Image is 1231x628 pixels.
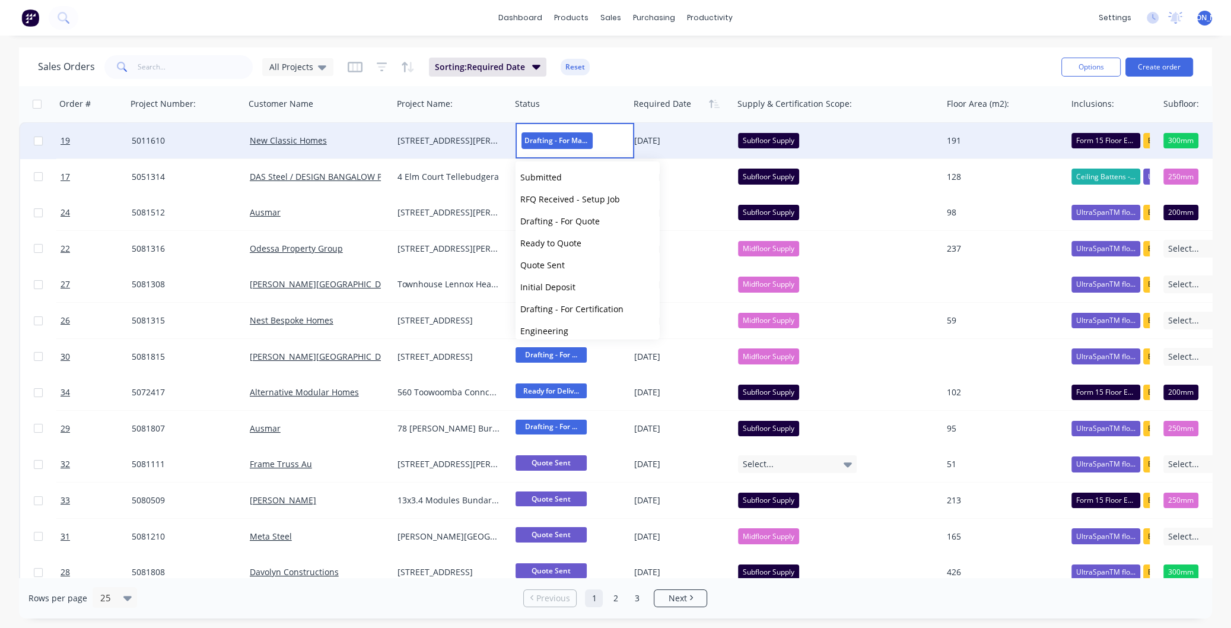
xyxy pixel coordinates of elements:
div: [DATE] [634,386,729,398]
div: [DATE] [634,351,729,363]
div: products [548,9,594,27]
a: Odessa Property Group [250,243,343,254]
span: Select... [1168,351,1199,363]
a: Previous page [524,592,576,604]
div: purchasing [627,9,681,27]
a: Davolyn Constructions [250,566,339,578]
div: Subfloor Supply [738,169,799,184]
div: Status [515,98,540,110]
div: Supply & Certification Scope: [737,98,852,110]
span: Ready for Deliv... [516,383,587,398]
span: UltraSpanTM floor system - Supply Only [1076,423,1135,434]
span: Form 15 Floor Engineering certificate (or similar) [1076,494,1135,506]
div: Project Name: [397,98,453,110]
div: 4 Elm Court Tellebudgera [397,171,501,183]
div: 5081111 [132,458,235,470]
span: UltraSpanTM floor system - Supply Only [1076,351,1135,363]
div: [DATE] [634,315,729,326]
span: 31 [61,531,70,543]
a: 19 [61,123,132,158]
span: Next [669,592,687,604]
span: 29 [61,423,70,434]
div: [PERSON_NAME][GEOGRAPHIC_DATA], [STREET_ADDRESS] [397,531,501,543]
div: Inclusions: [1071,98,1114,110]
div: Midfloor Supply [738,528,799,544]
span: UltraSpanTM floor system - Supply Only [1076,531,1135,543]
button: UltraSpanTM floor system - Supply OnlyBuilders pack* (as per US calculations of hardware required) [1071,277,1212,292]
span: Drafting - For ... [516,347,587,362]
button: Drafting - For Certification [516,298,660,320]
span: Builders pack* (as per US calculations of hardware required) [1148,458,1207,470]
button: Quote Sent [516,254,660,276]
span: Select... [1168,531,1199,543]
div: [STREET_ADDRESS] [397,566,501,578]
div: Subfloor Supply [738,493,799,508]
div: [STREET_ADDRESS][PERSON_NAME] [397,207,501,218]
span: Drafting - For Quote [520,215,600,227]
span: 17 [61,171,70,183]
span: All Projects [269,61,313,73]
div: 300mm [1163,564,1198,580]
a: Frame Truss Au [250,458,312,470]
div: [DATE] [634,171,729,183]
div: [STREET_ADDRESS][PERSON_NAME] mod [397,458,501,470]
button: UltraSpanTM floor system - Supply OnlyBuilders pack* (as per US calculations of hardware required) [1071,456,1212,472]
div: 250mm [1163,169,1198,184]
button: UltraSpanTM floor system - Supply OnlyBuilders pack* (as per US calculations of hardware required) [1071,528,1212,544]
div: Subfloor Supply [738,564,799,580]
div: 78 [PERSON_NAME] Burneside 4560 [397,423,501,434]
div: Subfloor Supply [738,385,799,400]
div: 98 [947,207,1056,218]
button: Initial Deposit [516,276,660,298]
span: Ceiling Battens - Supply Only [1076,171,1135,183]
a: Page 2 [606,589,624,607]
span: Quote Sent [516,491,587,506]
img: Factory [21,9,39,27]
div: Customer Name [249,98,313,110]
div: 250mm [1163,421,1198,436]
div: Required Date [634,98,691,110]
ul: Pagination [519,589,712,607]
span: Ready to Quote [520,237,581,249]
span: Builders pack* (as per US calculations of hardware required) [1148,386,1207,398]
span: 22 [61,243,70,255]
div: [DATE] [634,135,729,147]
div: 200mm [1163,385,1198,400]
span: Builders pack* (as per US calculations of hardware required) [1148,278,1207,290]
span: Builders pack* (as per US calculations of hardware required) [1148,135,1207,147]
button: UltraSpanTM floor system - Supply OnlyBuilders pack* (as per US calculations of hardware required) [1071,241,1212,256]
span: Select... [743,458,774,470]
div: Subfloor: [1163,98,1199,110]
div: [STREET_ADDRESS] [397,315,501,326]
div: 5011610 [132,135,235,147]
div: 191 [947,135,1056,147]
div: Midfloor Supply [738,348,799,364]
button: Ready to Quote [516,232,660,254]
div: 213 [947,494,1056,506]
button: Sorting:Required Date [429,58,546,77]
div: 5081210 [132,531,235,543]
div: 5081316 [132,243,235,255]
div: [DATE] [634,423,729,434]
span: UltraSpanTM floor system - Supply Only [1076,458,1135,470]
span: Drafting - For ... [516,420,587,434]
span: 27 [61,278,70,290]
button: Create order [1125,58,1193,77]
span: Submitted [520,172,562,183]
span: 32 [61,458,70,470]
a: Ausmar [250,423,281,434]
span: Drafting - For Manufacturing [521,132,593,148]
button: Engineering [516,320,660,342]
a: [PERSON_NAME][GEOGRAPHIC_DATA] Co [250,278,411,290]
div: [DATE] [634,243,729,255]
div: 5081808 [132,566,235,578]
div: Order # [59,98,91,110]
div: [DATE] [634,566,729,578]
div: Project Number: [131,98,196,110]
div: Subfloor Supply [738,205,799,220]
a: Page 1 is your current page [585,589,603,607]
div: [STREET_ADDRESS][PERSON_NAME] [397,135,501,147]
span: Quote Sent [516,455,587,470]
div: Midfloor Supply [738,241,799,256]
div: 237 [947,243,1056,255]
